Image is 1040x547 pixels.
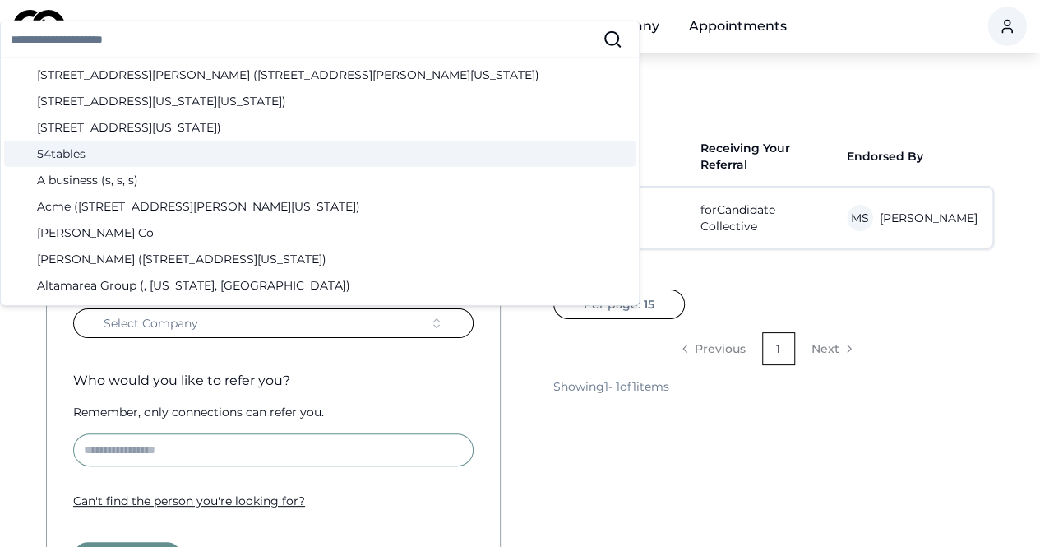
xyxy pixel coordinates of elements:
[73,404,474,420] div: Remember, only connections can refer you.
[240,10,341,43] a: Dashboard
[847,148,981,165] span: Endorsed By
[73,371,474,391] div: Who would you like to refer you?
[4,220,636,246] div: [PERSON_NAME] Co
[240,10,800,43] nav: Main
[548,10,673,43] button: Your Company
[644,296,654,313] span: 15
[847,205,873,231] span: MS
[13,10,65,43] img: logo
[676,10,800,43] a: Appointments
[4,299,636,325] div: Altro Paradiso ([STREET_ADDRESS][US_STATE])
[344,10,455,43] a: Connections
[73,493,474,509] div: Can ' t find the person you ' re looking for?
[553,332,982,365] nav: pagination
[4,246,636,272] div: [PERSON_NAME] ([STREET_ADDRESS][US_STATE])
[4,272,636,299] div: Altamarea Group (, [US_STATE], [GEOGRAPHIC_DATA])
[553,378,669,395] div: Showing 1 - 1 of 1 items
[458,10,544,43] a: Referrals
[880,210,978,226] span: [PERSON_NAME]
[1,58,639,305] div: Suggestions
[700,140,834,173] span: Receiving Your Referral
[700,202,834,234] span: for Candidate Collective
[4,114,636,141] div: [STREET_ADDRESS][US_STATE])
[4,167,636,193] div: A business (s, s, s)
[4,193,636,220] div: Acme ([STREET_ADDRESS][PERSON_NAME][US_STATE])
[762,332,795,365] a: 1
[4,88,636,114] div: [STREET_ADDRESS][US_STATE][US_STATE])
[104,315,198,331] span: Select Company
[4,141,636,167] div: 54tables
[4,62,636,88] div: [STREET_ADDRESS][PERSON_NAME] ([STREET_ADDRESS][PERSON_NAME][US_STATE])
